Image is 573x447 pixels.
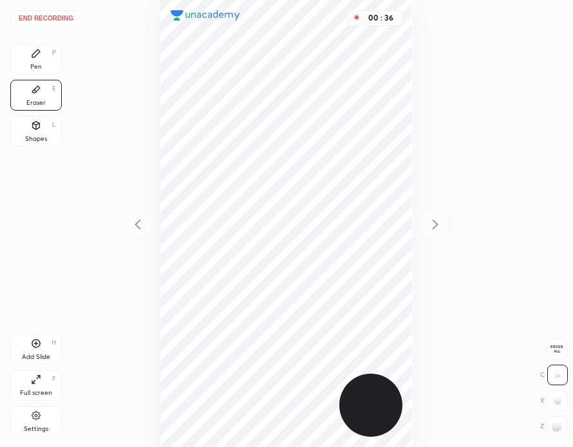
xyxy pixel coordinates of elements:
div: Eraser [26,100,46,106]
div: C [540,365,568,385]
div: Full screen [20,390,52,396]
div: X [540,390,568,411]
span: Erase all [547,345,567,354]
img: logo.38c385cc.svg [171,10,240,21]
div: Settings [24,426,48,432]
div: P [52,50,56,56]
div: F [52,376,56,382]
div: H [52,340,56,346]
div: Shapes [25,136,47,142]
div: Pen [30,64,42,70]
div: Add Slide [22,354,50,360]
div: L [52,122,56,128]
div: 00 : 36 [366,14,397,23]
button: End recording [10,10,82,26]
div: E [52,86,56,92]
div: Z [540,416,567,437]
